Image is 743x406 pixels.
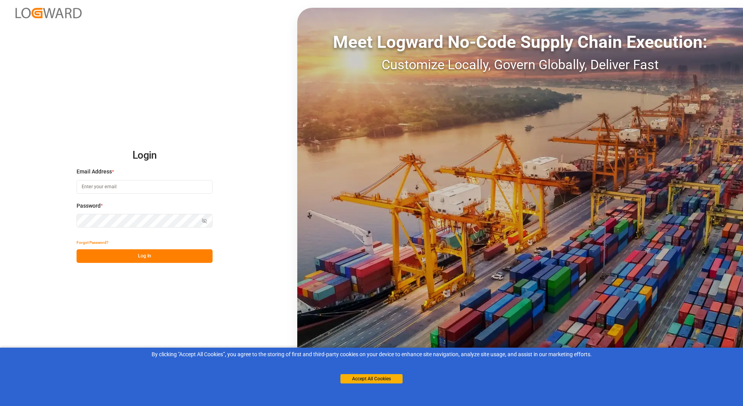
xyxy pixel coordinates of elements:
input: Enter your email [77,180,213,194]
div: Customize Locally, Govern Globally, Deliver Fast [297,55,743,75]
img: Logward_new_orange.png [16,8,82,18]
button: Accept All Cookies [340,374,403,383]
h2: Login [77,143,213,168]
button: Forgot Password? [77,236,108,249]
span: Email Address [77,168,112,176]
span: Password [77,202,101,210]
div: Meet Logward No-Code Supply Chain Execution: [297,29,743,55]
div: By clicking "Accept All Cookies”, you agree to the storing of first and third-party cookies on yo... [5,350,738,359]
button: Log In [77,249,213,263]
